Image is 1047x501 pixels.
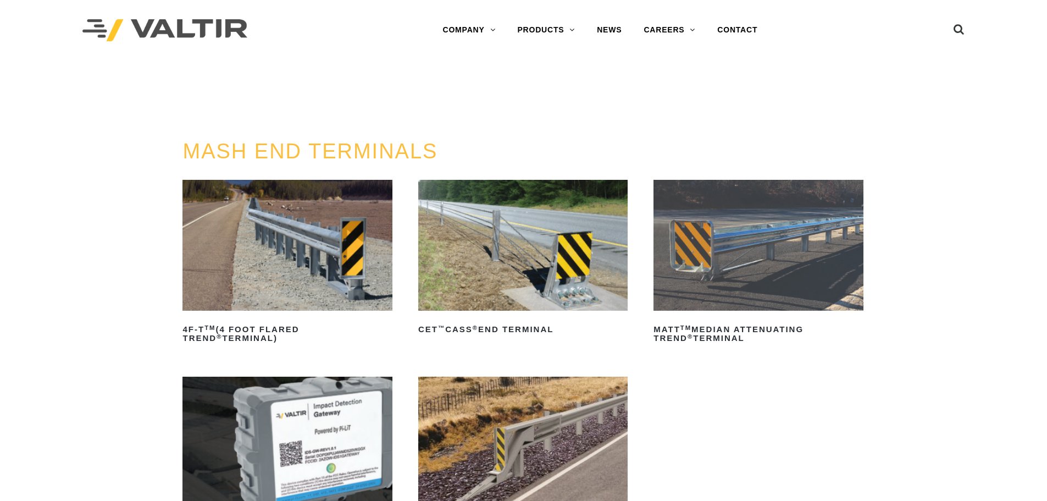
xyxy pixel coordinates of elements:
sup: ® [217,333,222,340]
a: COMPANY [431,19,506,41]
sup: TM [204,324,215,331]
a: NEWS [586,19,633,41]
img: Valtir [82,19,247,42]
a: CONTACT [706,19,768,41]
sup: ™ [438,324,445,331]
h2: 4F-T (4 Foot Flared TREND Terminal) [182,321,392,347]
sup: ® [688,333,693,340]
h2: MATT Median Attenuating TREND Terminal [653,321,863,347]
a: PRODUCTS [506,19,586,41]
a: MASH END TERMINALS [182,140,437,163]
h2: CET CASS End Terminal [418,321,628,338]
a: CET™CASS®End Terminal [418,180,628,338]
sup: ® [473,324,478,331]
sup: TM [680,324,691,331]
a: 4F-TTM(4 Foot Flared TREND®Terminal) [182,180,392,347]
a: CAREERS [633,19,706,41]
a: MATTTMMedian Attenuating TREND®Terminal [653,180,863,347]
